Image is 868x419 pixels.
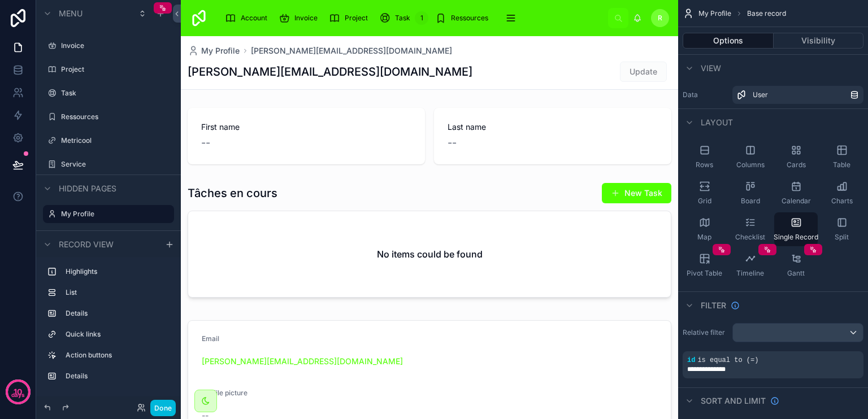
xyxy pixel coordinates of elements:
button: Done [150,400,176,416]
button: Table [820,140,863,174]
span: Calendar [782,197,811,206]
a: Create a User [57,225,174,243]
span: My Profile [698,9,731,18]
span: Gantt [787,269,805,278]
label: Details [66,309,165,318]
div: scrollable content [36,257,181,396]
button: Columns [728,140,772,174]
a: Invoice [275,8,325,28]
a: Task1 [376,8,432,28]
label: Metricool [61,136,167,145]
span: Rows [696,160,713,169]
span: Ressources [451,14,488,23]
span: Timeline [736,269,764,278]
span: Filter [701,300,726,311]
span: Account [241,14,267,23]
span: Base record [747,9,786,18]
span: Task [395,14,410,23]
span: User [753,90,768,99]
label: Relative filter [683,328,728,337]
span: Hidden pages [59,183,116,194]
label: Task [61,89,167,98]
button: Rows [683,140,726,174]
span: Sort And Limit [701,395,766,407]
label: List [66,288,165,297]
button: Gantt [774,248,818,282]
span: Map [697,233,711,242]
label: My Profile [61,209,167,219]
label: Ressources [61,112,167,121]
label: Invoice [61,41,167,50]
span: Charts [831,197,853,206]
a: Account [222,8,275,28]
button: Pivot Table [683,248,726,282]
span: Board [741,197,760,206]
span: id [687,356,695,364]
span: Single Record [774,233,818,242]
span: Grid [698,197,711,206]
button: Split [820,212,863,246]
button: Timeline [728,248,772,282]
button: Single Record [774,212,818,246]
label: Service [61,160,167,169]
button: Cards [774,140,818,174]
button: Visibility [774,33,864,49]
span: Table [833,160,850,169]
label: Action buttons [66,351,165,360]
h1: [PERSON_NAME][EMAIL_ADDRESS][DOMAIN_NAME] [188,64,472,80]
label: Highlights [66,267,165,276]
p: 10 [14,386,22,398]
div: 1 [415,11,428,25]
label: Quick links [66,330,165,339]
span: Invoice [294,14,318,23]
span: My Profile [201,45,240,56]
p: days [11,391,25,400]
a: Project [325,8,376,28]
label: Details [66,372,165,381]
span: is equal to (=) [697,356,758,364]
a: My Profile [188,45,240,56]
span: Menu [59,8,83,19]
span: Create a User [77,230,121,239]
button: Options [683,33,774,49]
span: Cards [787,160,806,169]
img: App logo [190,9,208,27]
label: Data [683,90,728,99]
span: Pivot Table [687,269,722,278]
button: Charts [820,176,863,210]
a: [PERSON_NAME][EMAIL_ADDRESS][DOMAIN_NAME] [251,45,452,56]
button: Board [728,176,772,210]
label: Project [61,65,167,74]
button: Calendar [774,176,818,210]
span: r [658,14,662,23]
span: Project [345,14,368,23]
span: View [701,63,721,74]
span: Checklist [735,233,765,242]
span: Layout [701,117,733,128]
span: Columns [736,160,765,169]
button: Checklist [728,212,772,246]
button: Grid [683,176,726,210]
span: Record view [59,239,114,250]
a: Ressources [432,8,496,28]
div: scrollable content [217,6,608,30]
span: Split [835,233,849,242]
button: Map [683,212,726,246]
a: User [732,86,863,104]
